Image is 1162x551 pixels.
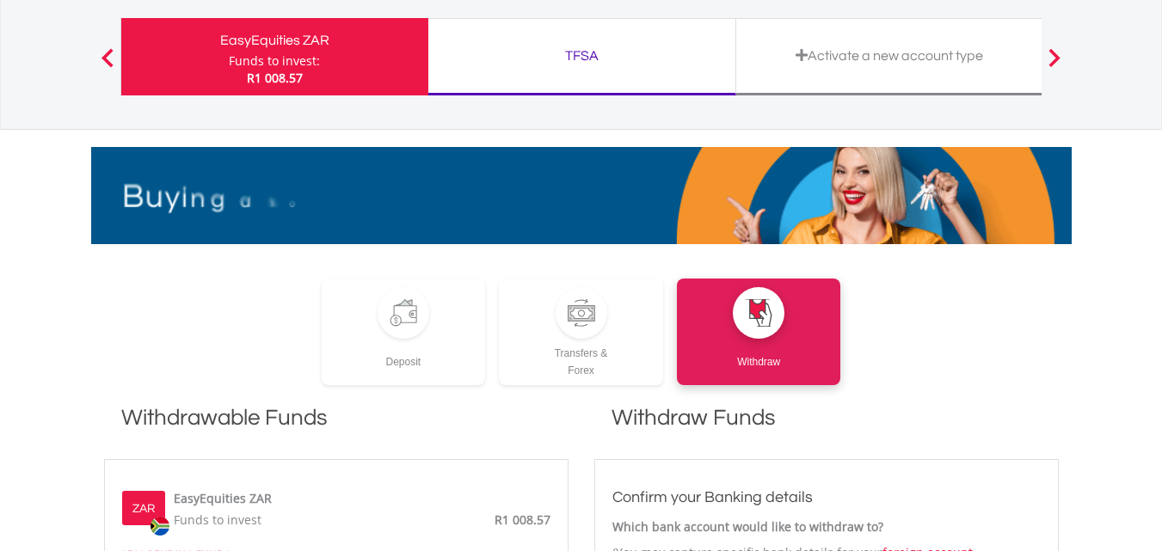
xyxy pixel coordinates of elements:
[439,44,725,68] div: TFSA
[174,490,272,507] label: EasyEquities ZAR
[132,500,155,517] label: ZAR
[499,279,663,385] a: Transfers &Forex
[91,147,1072,244] img: EasyMortage Promotion Banner
[495,511,550,528] span: R1 008.57
[677,279,841,385] a: Withdraw
[229,52,320,70] div: Funds to invest:
[104,402,569,450] h1: Withdrawable Funds
[612,486,1041,510] h3: Confirm your Banking details
[322,279,486,385] a: Deposit
[499,339,663,379] div: Transfers & Forex
[322,339,486,370] div: Deposit
[747,44,1033,68] div: Activate a new account type
[151,517,169,536] img: zar.png
[174,511,261,528] span: Funds to invest
[247,70,303,86] span: R1 008.57
[132,28,418,52] div: EasyEquities ZAR
[677,339,841,370] div: Withdraw
[594,402,1059,450] h1: Withdraw Funds
[612,518,883,535] strong: Which bank account would like to withdraw to?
